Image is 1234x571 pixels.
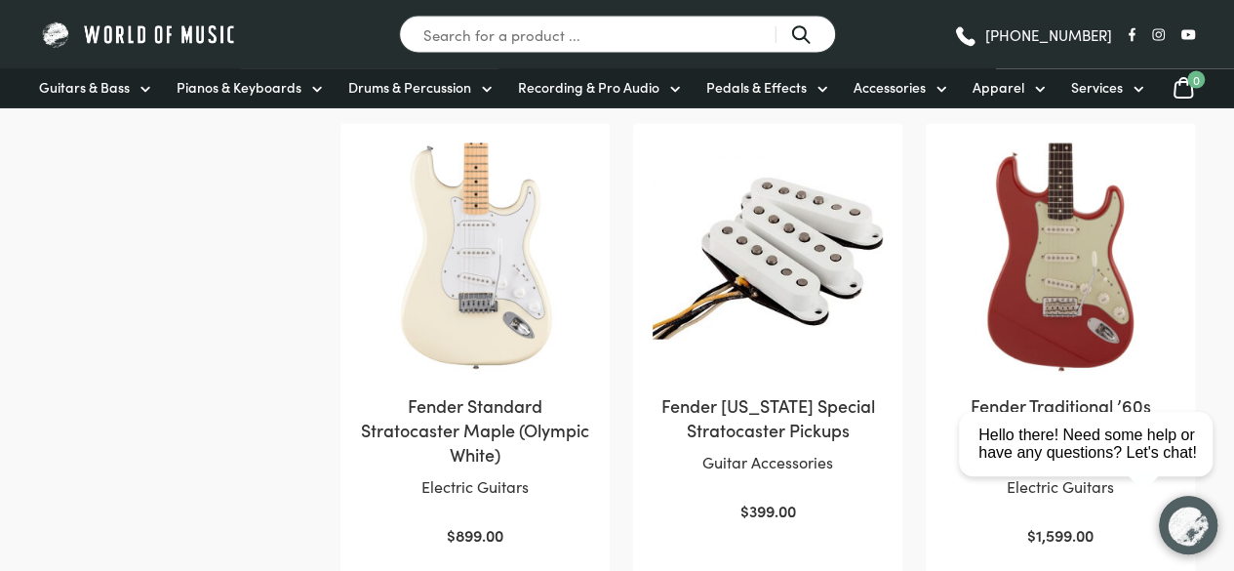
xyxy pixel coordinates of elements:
img: Fender Texas Special Stratocaster Pickups [653,143,883,374]
span: $ [740,500,749,521]
h2: Fender Traditional ’60s Stratocaster Rosewood (Fiesta Red) [945,393,1175,468]
span: Recording & Pro Audio [518,77,659,98]
span: Pianos & Keyboards [177,77,301,98]
span: $ [447,524,456,546]
img: Fender Standard Stratocaster Olympic White Close view [360,143,590,374]
bdi: 899.00 [447,524,503,546]
span: Drums & Percussion [348,77,471,98]
span: Guitars & Bass [39,77,130,98]
a: Fender Standard Stratocaster Maple (Olympic White)Electric Guitars $899.00 [360,143,590,549]
span: [PHONE_NUMBER] [985,27,1112,42]
input: Search for a product ... [399,16,836,54]
img: World of Music [39,20,239,50]
a: [PHONE_NUMBER] [953,20,1112,50]
span: Pedals & Effects [706,77,807,98]
h2: Fender [US_STATE] Special Stratocaster Pickups [653,393,883,442]
span: Services [1071,77,1123,98]
span: Apparel [973,77,1024,98]
p: Guitar Accessories [653,450,883,475]
bdi: 399.00 [740,500,796,521]
p: Electric Guitars [360,474,590,500]
span: Accessories [854,77,926,98]
h2: Fender Standard Stratocaster Maple (Olympic White) [360,393,590,468]
span: 0 [1187,71,1205,89]
a: Fender Traditional ’60s Stratocaster Rosewood (Fiesta Red)Electric Guitars $1,599.00 [945,143,1175,549]
a: Fender [US_STATE] Special Stratocaster PickupsGuitar Accessories $399.00 [653,143,883,524]
iframe: Chat with our support team [951,356,1234,571]
p: Electric Guitars [945,474,1175,500]
img: Fender Traditional 60s Stratocaster RW Fiesta Red Front [945,143,1175,374]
